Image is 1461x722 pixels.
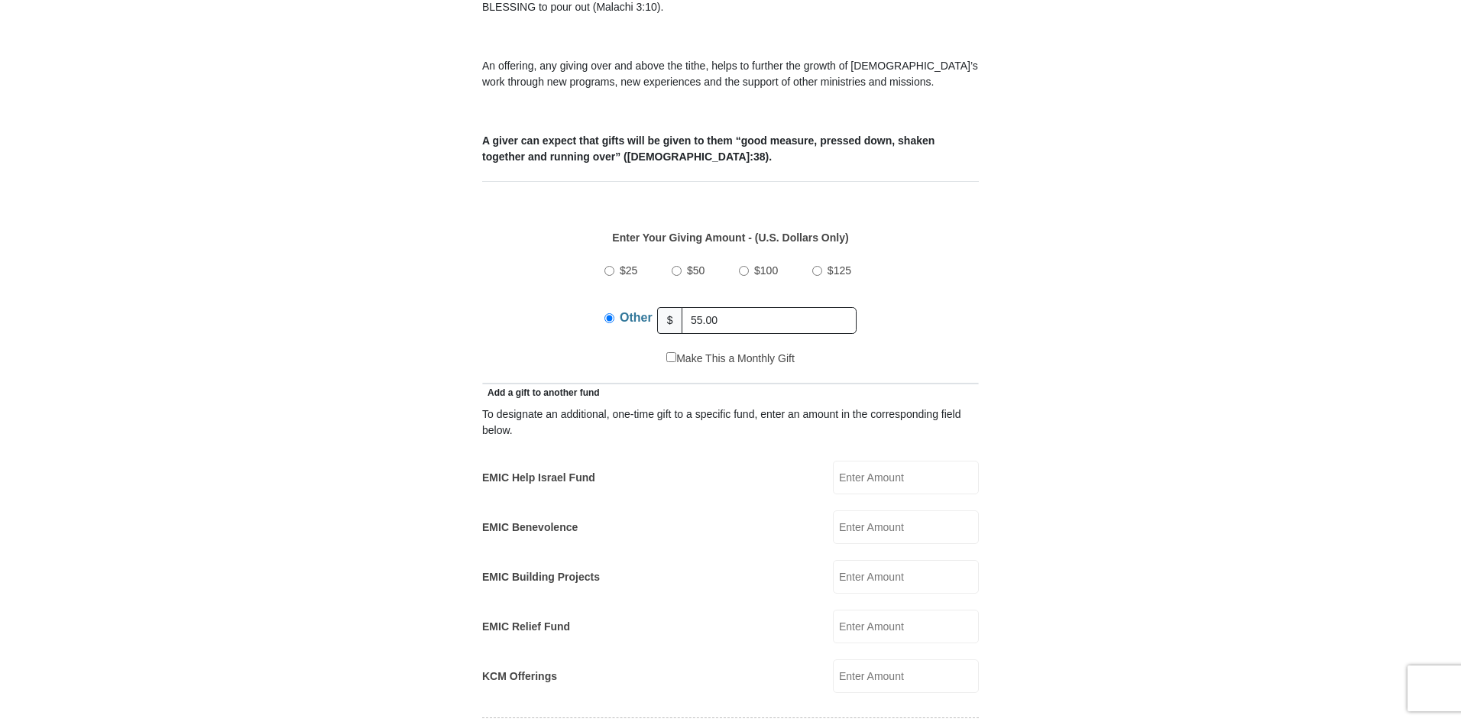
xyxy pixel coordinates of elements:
label: Make This a Monthly Gift [666,351,795,367]
input: Enter Amount [833,560,979,594]
span: $ [657,307,683,334]
input: Enter Amount [833,610,979,643]
label: EMIC Benevolence [482,520,578,536]
label: EMIC Relief Fund [482,619,570,635]
label: KCM Offerings [482,669,557,685]
div: To designate an additional, one-time gift to a specific fund, enter an amount in the correspondin... [482,406,979,439]
span: $25 [620,264,637,277]
b: A giver can expect that gifts will be given to them “good measure, pressed down, shaken together ... [482,134,935,163]
span: $125 [828,264,851,277]
input: Enter Amount [833,659,979,693]
span: Add a gift to another fund [482,387,600,398]
label: EMIC Building Projects [482,569,600,585]
label: EMIC Help Israel Fund [482,470,595,486]
input: Make This a Monthly Gift [666,352,676,362]
input: Enter Amount [833,461,979,494]
p: An offering, any giving over and above the tithe, helps to further the growth of [DEMOGRAPHIC_DAT... [482,58,979,90]
input: Enter Amount [833,510,979,544]
span: Other [620,311,653,324]
strong: Enter Your Giving Amount - (U.S. Dollars Only) [612,231,848,244]
input: Other Amount [682,307,857,334]
span: $50 [687,264,705,277]
span: $100 [754,264,778,277]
